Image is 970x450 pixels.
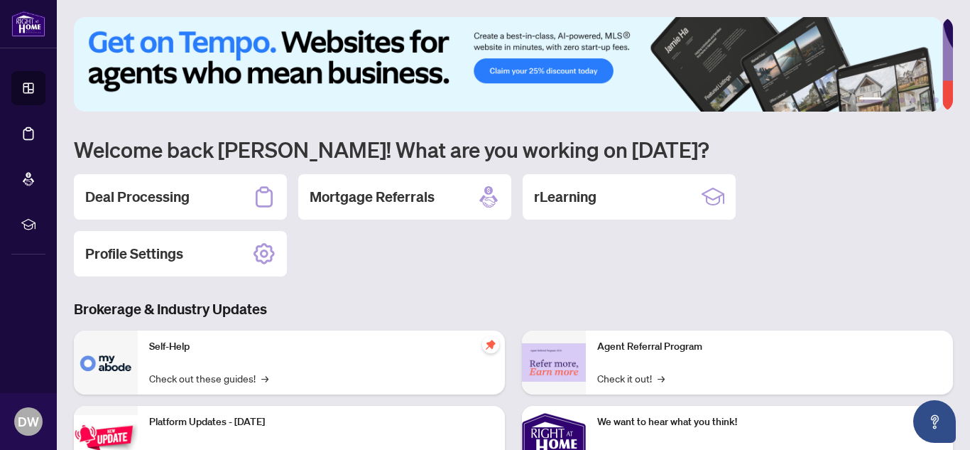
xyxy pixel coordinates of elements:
[534,187,596,207] h2: rLearning
[85,187,190,207] h2: Deal Processing
[522,343,586,382] img: Agent Referral Program
[658,370,665,386] span: →
[11,11,45,37] img: logo
[859,97,882,103] button: 1
[597,414,942,430] p: We want to hear what you think!
[482,336,499,353] span: pushpin
[913,400,956,443] button: Open asap
[899,97,905,103] button: 3
[74,136,953,163] h1: Welcome back [PERSON_NAME]! What are you working on [DATE]?
[74,331,138,395] img: Self-Help
[18,412,39,432] span: DW
[149,339,494,355] p: Self-Help
[910,97,916,103] button: 4
[85,244,183,264] h2: Profile Settings
[261,370,268,386] span: →
[597,370,665,386] a: Check it out!→
[888,97,893,103] button: 2
[597,339,942,355] p: Agent Referral Program
[74,17,942,112] img: Slide 0
[310,187,435,207] h2: Mortgage Referrals
[922,97,927,103] button: 5
[149,414,494,430] p: Platform Updates - [DATE]
[74,299,953,319] h3: Brokerage & Industry Updates
[933,97,939,103] button: 6
[149,370,268,386] a: Check out these guides!→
